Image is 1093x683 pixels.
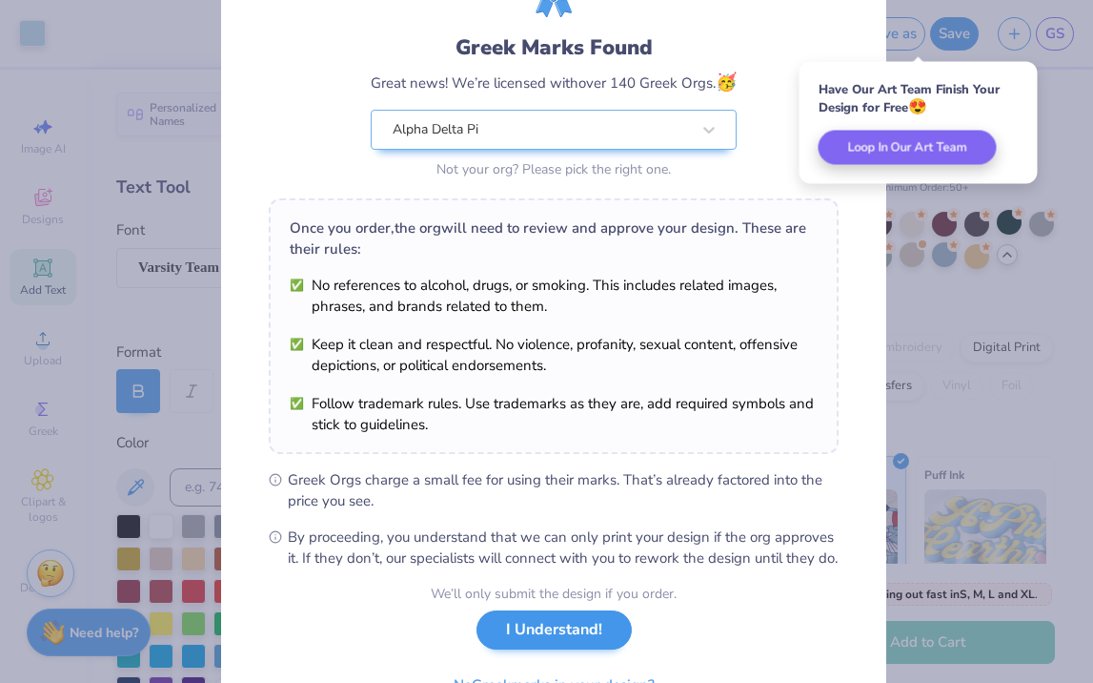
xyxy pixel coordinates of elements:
div: Have Our Art Team Finish Your Design for Free [819,81,1019,116]
div: Not your org? Please pick the right one. [371,159,737,179]
span: 😍 [908,96,927,117]
span: By proceeding, you understand that we can only print your design if the org approves it. If they ... [288,527,839,569]
li: Follow trademark rules. Use trademarks as they are, add required symbols and stick to guidelines. [290,393,818,435]
div: We’ll only submit the design if you order. [431,584,677,604]
div: Greek Marks Found [371,32,737,63]
button: I Understand! [476,611,632,650]
div: Once you order, the org will need to review and approve your design. These are their rules: [290,217,818,259]
button: Loop In Our Art Team [819,131,997,165]
div: Great news! We’re licensed with over 140 Greek Orgs. [371,70,737,95]
li: No references to alcohol, drugs, or smoking. This includes related images, phrases, and brands re... [290,275,818,317]
span: 🥳 [716,71,737,93]
li: Keep it clean and respectful. No violence, profanity, sexual content, offensive depictions, or po... [290,334,818,376]
span: Greek Orgs charge a small fee for using their marks. That’s already factored into the price you see. [288,469,839,511]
